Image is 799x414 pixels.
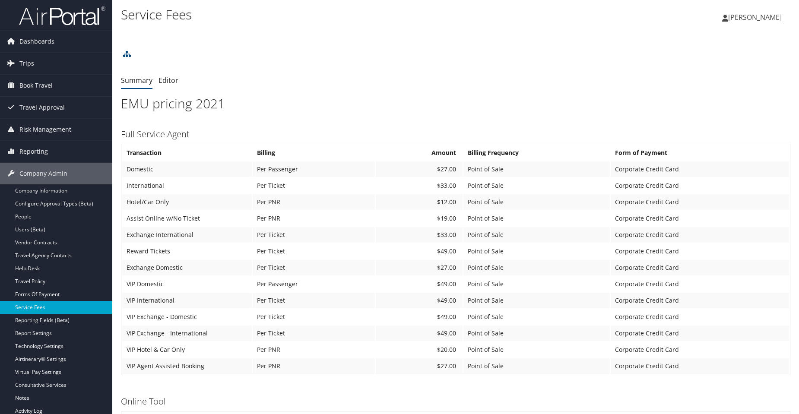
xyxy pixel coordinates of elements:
td: VIP Agent Assisted Booking [122,358,252,374]
th: Form of Payment [611,145,789,161]
span: Dashboards [19,31,54,52]
td: $33.00 [376,178,463,193]
td: Point of Sale [463,243,610,259]
td: Point of Sale [463,358,610,374]
td: $33.00 [376,227,463,243]
td: Per Ticket [253,227,375,243]
td: Corporate Credit Card [611,309,789,325]
td: Exchange International [122,227,252,243]
span: Reporting [19,141,48,162]
th: Amount [376,145,463,161]
a: [PERSON_NAME] [722,4,790,30]
td: $27.00 [376,161,463,177]
td: Per Passenger [253,276,375,292]
td: Point of Sale [463,227,610,243]
td: Corporate Credit Card [611,260,789,275]
td: Per Ticket [253,178,375,193]
a: Editor [159,76,178,85]
td: Per Ticket [253,309,375,325]
td: Point of Sale [463,342,610,357]
td: $20.00 [376,342,463,357]
span: Book Travel [19,75,53,96]
span: Risk Management [19,119,71,140]
h1: EMU pricing 2021 [121,95,790,113]
td: Per PNR [253,194,375,210]
td: International [122,178,252,193]
td: Exchange Domestic [122,260,252,275]
td: VIP International [122,293,252,308]
th: Billing Frequency [463,145,610,161]
td: Corporate Credit Card [611,276,789,292]
td: Corporate Credit Card [611,326,789,341]
td: $12.00 [376,194,463,210]
td: Point of Sale [463,260,610,275]
span: Trips [19,53,34,74]
td: Corporate Credit Card [611,358,789,374]
span: Travel Approval [19,97,65,118]
td: $49.00 [376,326,463,341]
td: Per Ticket [253,326,375,341]
td: Hotel/Car Only [122,194,252,210]
td: Corporate Credit Card [611,194,789,210]
h1: Service Fees [121,6,567,24]
td: $49.00 [376,309,463,325]
th: Transaction [122,145,252,161]
td: VIP Domestic [122,276,252,292]
td: Corporate Credit Card [611,293,789,308]
td: Reward Tickets [122,243,252,259]
td: Point of Sale [463,326,610,341]
h3: Online Tool [121,395,790,408]
td: Assist Online w/No Ticket [122,211,252,226]
td: $49.00 [376,293,463,308]
td: Per PNR [253,358,375,374]
td: $27.00 [376,358,463,374]
td: Per Ticket [253,293,375,308]
td: Point of Sale [463,178,610,193]
td: Point of Sale [463,276,610,292]
td: $19.00 [376,211,463,226]
td: Per PNR [253,342,375,357]
td: $27.00 [376,260,463,275]
th: Billing [253,145,375,161]
td: Corporate Credit Card [611,227,789,243]
td: VIP Exchange - International [122,326,252,341]
h3: Full Service Agent [121,128,790,140]
td: Per Ticket [253,243,375,259]
td: $49.00 [376,276,463,292]
td: Point of Sale [463,161,610,177]
td: $49.00 [376,243,463,259]
img: airportal-logo.png [19,6,105,26]
span: Company Admin [19,163,67,184]
td: Corporate Credit Card [611,342,789,357]
td: Corporate Credit Card [611,161,789,177]
td: Per Ticket [253,260,375,275]
span: [PERSON_NAME] [728,13,782,22]
td: Point of Sale [463,194,610,210]
td: Corporate Credit Card [611,243,789,259]
td: Point of Sale [463,293,610,308]
td: Point of Sale [463,309,610,325]
td: Per Passenger [253,161,375,177]
td: Per PNR [253,211,375,226]
td: Corporate Credit Card [611,211,789,226]
td: Domestic [122,161,252,177]
td: VIP Hotel & Car Only [122,342,252,357]
td: VIP Exchange - Domestic [122,309,252,325]
td: Corporate Credit Card [611,178,789,193]
td: Point of Sale [463,211,610,226]
a: Summary [121,76,152,85]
